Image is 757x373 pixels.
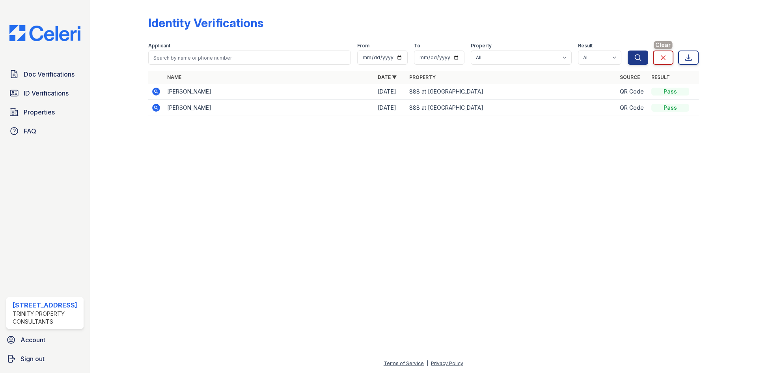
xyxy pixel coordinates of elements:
[409,74,436,80] a: Property
[148,16,263,30] div: Identity Verifications
[653,51,673,65] a: Clear
[148,51,351,65] input: Search by name or phone number
[164,84,375,100] td: [PERSON_NAME]
[431,360,463,366] a: Privacy Policy
[24,107,55,117] span: Properties
[406,100,617,116] td: 888 at [GEOGRAPHIC_DATA]
[578,43,593,49] label: Result
[3,351,87,367] a: Sign out
[3,332,87,348] a: Account
[651,74,670,80] a: Result
[414,43,420,49] label: To
[6,104,84,120] a: Properties
[384,360,424,366] a: Terms of Service
[427,360,428,366] div: |
[357,43,369,49] label: From
[24,69,75,79] span: Doc Verifications
[24,88,69,98] span: ID Verifications
[375,100,406,116] td: [DATE]
[21,354,45,364] span: Sign out
[375,84,406,100] td: [DATE]
[164,100,375,116] td: [PERSON_NAME]
[6,66,84,82] a: Doc Verifications
[148,43,170,49] label: Applicant
[378,74,397,80] a: Date ▼
[617,100,648,116] td: QR Code
[167,74,181,80] a: Name
[6,123,84,139] a: FAQ
[6,85,84,101] a: ID Verifications
[471,43,492,49] label: Property
[651,104,689,112] div: Pass
[654,41,672,49] span: Clear
[13,300,80,310] div: [STREET_ADDRESS]
[651,88,689,96] div: Pass
[3,25,87,41] img: CE_Logo_Blue-a8612792a0a2168367f1c8372b55b34899dd931a85d93a1a3d3e32e68fde9ad4.png
[617,84,648,100] td: QR Code
[406,84,617,100] td: 888 at [GEOGRAPHIC_DATA]
[13,310,80,326] div: Trinity Property Consultants
[620,74,640,80] a: Source
[24,126,36,136] span: FAQ
[21,335,45,345] span: Account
